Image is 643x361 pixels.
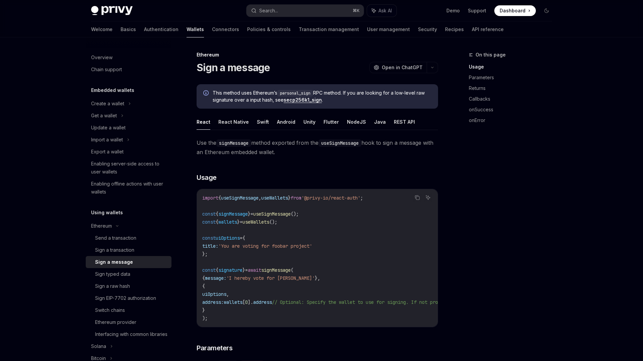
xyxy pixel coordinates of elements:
div: Send a transaction [95,234,136,242]
svg: Info [203,90,210,97]
a: Security [418,21,437,37]
span: title: [202,243,218,249]
div: Enabling offline actions with user wallets [91,180,167,196]
div: Sign EIP-7702 authorization [95,294,156,302]
button: Copy the contents from the code block [413,193,422,202]
span: = [251,211,253,217]
img: dark logo [91,6,133,15]
div: Ethereum [197,51,438,58]
a: Export a wallet [86,146,171,158]
a: Sign a transaction [86,244,171,256]
span: On this page [476,51,506,59]
a: Transaction management [299,21,359,37]
button: React [197,114,210,130]
a: Sign a raw hash [86,280,171,292]
a: Dashboard [494,5,536,16]
button: Ask AI [367,5,397,17]
div: Get a wallet [91,112,117,120]
span: [ [242,299,245,305]
span: Dashboard [500,7,525,14]
span: ( [291,267,293,273]
span: } [237,219,240,225]
span: import [202,195,218,201]
a: Send a transaction [86,232,171,244]
a: Sign EIP-7702 authorization [86,292,171,304]
span: const [202,267,216,273]
span: 'I hereby vote for [PERSON_NAME]' [226,275,315,281]
span: 0 [245,299,248,305]
span: }, [315,275,320,281]
div: Ethereum provider [95,318,136,326]
span: Ask AI [378,7,392,14]
span: from [291,195,301,201]
a: Interfacing with common libraries [86,328,171,340]
span: This method uses Ethereum’s RPC method. If you are looking for a low-level raw signature over a i... [213,90,431,103]
h1: Sign a message [197,62,270,74]
a: Sign typed data [86,268,171,280]
span: signMessage [218,211,248,217]
a: Parameters [469,72,557,83]
div: Enabling server-side access to user wallets [91,160,167,176]
span: Usage [197,173,217,182]
div: Search... [259,7,278,15]
span: , [226,291,229,297]
div: Update a wallet [91,124,126,132]
a: Usage [469,62,557,72]
span: ⌘ K [353,8,360,13]
span: uiOptions [216,235,240,241]
div: Ethereum [91,222,112,230]
span: (); [291,211,299,217]
span: { [216,267,218,273]
code: signMessage [216,139,251,147]
a: Ethereum provider [86,316,171,328]
a: Welcome [91,21,113,37]
div: Sign a transaction [95,246,134,254]
a: secp256k1_sign [284,97,322,103]
a: Recipes [445,21,464,37]
span: // Optional: Specify the wallet to use for signing. If not provided, the first wallet will be used. [272,299,537,305]
button: REST API [394,114,415,130]
span: ); [202,315,208,321]
span: const [202,235,216,241]
span: address: [202,299,224,305]
span: = [240,219,242,225]
span: { [242,235,245,241]
span: { [202,283,205,289]
span: ]. [248,299,253,305]
div: Chain support [91,66,122,74]
a: Update a wallet [86,122,171,134]
span: (); [269,219,277,225]
button: Ask AI [424,193,432,202]
span: const [202,219,216,225]
button: Unity [303,114,315,130]
div: Switch chains [95,306,125,314]
a: Support [468,7,486,14]
div: Solana [91,342,106,350]
span: { [218,195,221,201]
span: Use the method exported from the hook to sign a message with an Ethereum embedded wallet. [197,138,438,157]
span: { [216,219,218,225]
a: onError [469,115,557,126]
a: Overview [86,51,171,64]
a: Callbacks [469,94,557,104]
a: API reference [472,21,504,37]
div: Sign a message [95,258,133,266]
a: User management [367,21,410,37]
button: Swift [257,114,269,130]
div: Create a wallet [91,100,124,108]
span: const [202,211,216,217]
a: Enabling server-side access to user wallets [86,158,171,178]
a: Authentication [144,21,178,37]
button: Android [277,114,295,130]
button: React Native [218,114,249,130]
span: address [253,299,272,305]
h5: Using wallets [91,209,123,217]
a: Enabling offline actions with user wallets [86,178,171,198]
code: useSignMessage [318,139,361,147]
span: signature [218,267,242,273]
code: personal_sign [277,90,313,97]
span: await [248,267,261,273]
span: { [202,275,205,281]
span: wallets [224,299,242,305]
button: Flutter [324,114,339,130]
